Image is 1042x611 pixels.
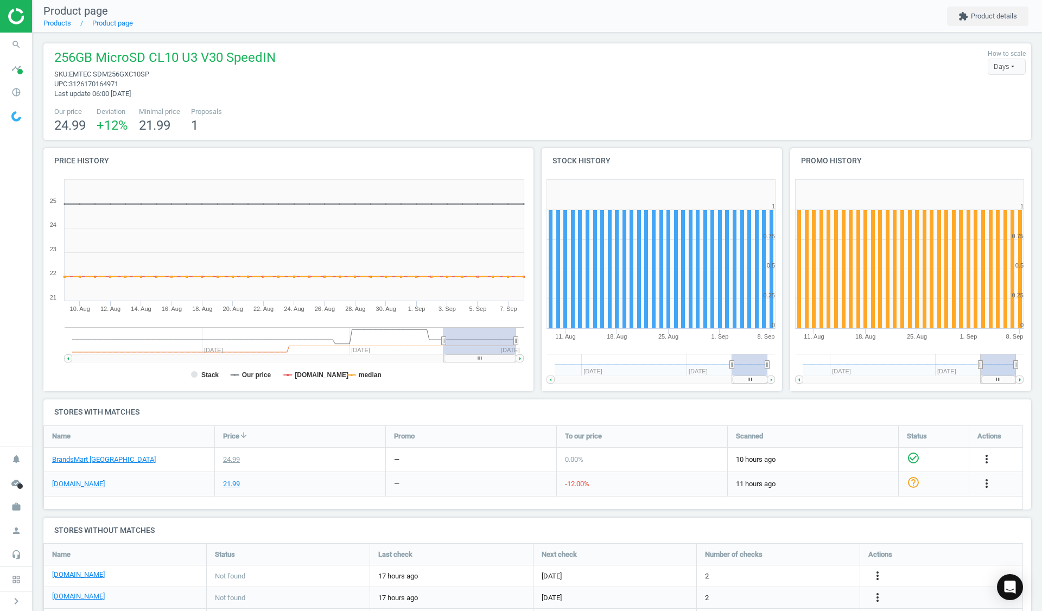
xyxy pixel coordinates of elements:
tspan: 10. Aug [70,305,90,312]
h4: Promo history [790,148,1031,174]
i: chevron_right [10,595,23,608]
span: Number of checks [705,550,763,559]
button: extensionProduct details [947,7,1028,26]
tspan: 20. Aug [223,305,243,312]
div: — [394,479,399,489]
span: Status [215,550,235,559]
tspan: 26. Aug [315,305,335,312]
span: 17 hours ago [378,593,525,603]
text: 25 [50,198,56,204]
span: Scanned [736,431,763,441]
tspan: 11. Aug [555,333,575,340]
tspan: Our price [242,371,271,379]
span: -12.00 % [565,480,589,488]
h4: Stores without matches [43,518,1031,543]
span: Actions [868,550,892,559]
span: Proposals [191,107,222,117]
tspan: 5. Sep [469,305,486,312]
label: How to scale [988,49,1026,59]
text: 23 [50,246,56,252]
tspan: [DOMAIN_NAME] [295,371,348,379]
span: 17 hours ago [378,571,525,581]
div: Days [988,59,1026,75]
h4: Stock history [542,148,783,174]
text: 1 [1020,203,1024,209]
div: — [394,455,399,464]
div: 24.99 [223,455,240,464]
tspan: 3. Sep [439,305,456,312]
tspan: 11. Aug [804,333,824,340]
i: search [6,34,27,55]
h4: Stores with matches [43,399,1031,425]
div: 21.99 [223,479,240,489]
tspan: 18. Aug [607,333,627,340]
span: +12 % [97,118,128,133]
span: 2 [705,571,709,581]
span: 256GB MicroSD CL10 U3 V30 SpeedIN [54,49,276,69]
span: [DATE] [542,571,562,581]
tspan: [DATE] [501,347,520,353]
i: work [6,497,27,517]
i: check_circle_outline [907,451,920,464]
a: Products [43,19,71,27]
span: Last check [378,550,412,559]
tspan: 1. Sep [408,305,425,312]
tspan: 8. Sep [757,333,774,340]
span: Name [52,550,71,559]
span: EMTEC SDM256GXC10SP [69,70,149,78]
a: [DOMAIN_NAME] [52,591,105,601]
button: more_vert [980,453,993,467]
h4: Price history [43,148,533,174]
text: 21 [50,294,56,301]
tspan: 12. Aug [100,305,120,312]
i: more_vert [871,591,884,604]
text: 0 [1020,322,1024,328]
i: person [6,520,27,541]
span: Our price [54,107,86,117]
tspan: Stack [201,371,219,379]
button: more_vert [871,569,884,583]
text: 0.25 [1012,292,1024,298]
tspan: 7. Sep [500,305,517,312]
span: sku : [54,70,69,78]
span: Price [223,431,239,441]
span: Actions [977,431,1001,441]
text: 22 [50,270,56,276]
a: [DOMAIN_NAME] [52,479,105,489]
span: Not found [215,571,245,581]
span: 3126170164971 [69,80,118,88]
button: chevron_right [3,594,30,608]
text: 0.75 [1012,233,1024,239]
i: cloud_done [6,473,27,493]
img: ajHJNr6hYgQAAAAASUVORK5CYII= [8,8,85,24]
i: more_vert [980,453,993,466]
tspan: 8. Sep [1006,333,1024,340]
a: BrandsMart [GEOGRAPHIC_DATA] [52,455,156,464]
text: 0.75 [763,233,774,239]
span: 0.00 % [565,455,583,463]
a: Product page [92,19,133,27]
div: Open Intercom Messenger [997,574,1023,600]
span: Product page [43,4,108,17]
i: timeline [6,58,27,79]
tspan: 25. Aug [907,333,927,340]
tspan: 1. Sep [960,333,977,340]
text: 24 [50,221,56,228]
i: more_vert [871,569,884,582]
tspan: 1. Sep [711,333,728,340]
i: help_outline [907,476,920,489]
tspan: 18. Aug [192,305,212,312]
i: more_vert [980,477,993,490]
text: 0.5 [1015,262,1024,269]
span: 10 hours ago [736,455,890,464]
tspan: 30. Aug [376,305,396,312]
tspan: 16. Aug [162,305,182,312]
span: 11 hours ago [736,479,890,489]
i: notifications [6,449,27,469]
i: extension [958,11,968,21]
tspan: 25. Aug [658,333,678,340]
tspan: 28. Aug [345,305,365,312]
span: Deviation [97,107,128,117]
i: headset_mic [6,544,27,565]
button: more_vert [980,477,993,491]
